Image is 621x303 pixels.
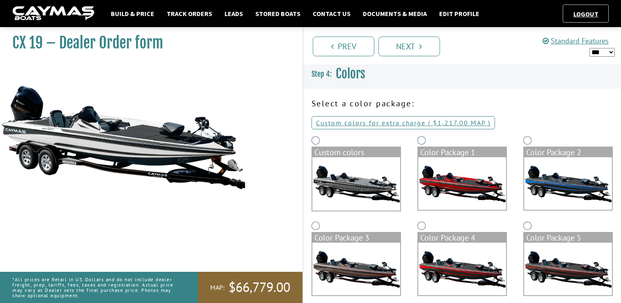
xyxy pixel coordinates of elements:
[312,147,400,157] div: Custom colors
[312,157,400,211] img: cx-Base-Layer.png
[359,8,431,19] a: Documents & Media
[524,233,612,243] div: Color Package 5
[313,37,374,56] a: Prev
[12,34,282,52] h1: CX 19 – Dealer Order form
[220,8,247,19] a: Leads
[229,279,290,296] span: $66,779.00
[524,157,612,210] img: color_package_303.png
[312,243,400,295] img: color_package_304.png
[418,233,506,243] div: Color Package 4
[418,147,506,157] div: Color Package 1
[198,272,302,303] a: MAP:$66,779.00
[524,147,612,157] div: Color Package 2
[418,157,506,210] img: color_package_302.png
[378,37,440,56] a: Next
[251,8,305,19] a: Stored Boats
[163,8,216,19] a: Track Orders
[309,8,355,19] a: Contact Us
[524,243,612,295] img: color_package_306.png
[107,8,158,19] a: Build & Price
[543,36,609,46] a: Standard Features
[435,8,484,19] a: Edit Profile
[12,273,179,303] p: *All prices are Retail in US Dollars and do not include dealer freight, prep, tariffs, fees, taxe...
[312,233,400,243] div: Color Package 3
[418,243,506,295] img: color_package_305.png
[312,116,495,129] a: Custom colors for extra charge ( $1,217.00 MAP )
[210,283,225,292] span: MAP:
[12,6,94,21] img: caymas-dealer-connect-2ed40d3bc7270c1d8d7ffb4b79bf05adc795679939227970def78ec6f6c03838.gif
[569,10,603,18] a: Logout
[433,119,486,127] span: $1,217.00 MAP
[312,97,613,110] p: Select a color package:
